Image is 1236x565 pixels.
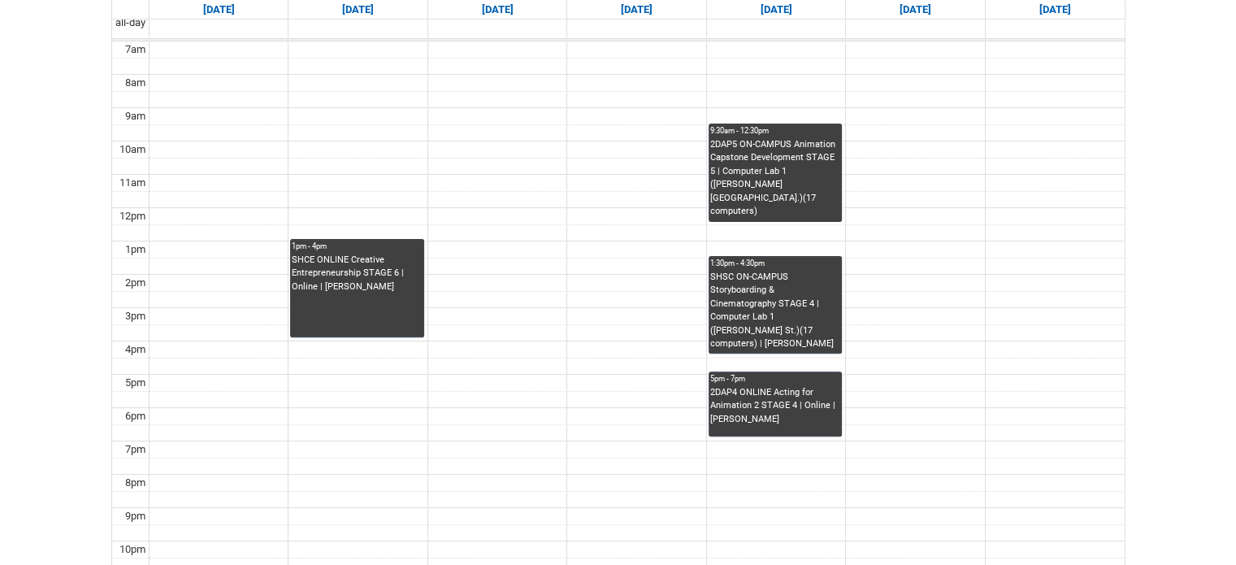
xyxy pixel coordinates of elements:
[122,375,149,391] div: 5pm
[122,475,149,491] div: 8pm
[122,75,149,91] div: 8am
[122,41,149,58] div: 7am
[710,138,840,219] div: 2DAP5 ON-CAMPUS Animation Capstone Development STAGE 5 | Computer Lab 1 ([PERSON_NAME][GEOGRAPHIC...
[292,241,422,252] div: 1pm - 4pm
[116,141,149,158] div: 10am
[122,241,149,258] div: 1pm
[292,254,422,294] div: SHCE ONLINE Creative Entrepreneurship STAGE 6 | Online | [PERSON_NAME]
[122,108,149,124] div: 9am
[710,258,840,269] div: 1:30pm - 4:30pm
[122,508,149,524] div: 9pm
[710,386,840,427] div: 2DAP4 ONLINE Acting for Animation 2 STAGE 4 | Online | [PERSON_NAME]
[122,275,149,291] div: 2pm
[112,15,149,31] span: all-day
[710,373,840,385] div: 5pm - 7pm
[122,408,149,424] div: 6pm
[122,441,149,458] div: 7pm
[122,341,149,358] div: 4pm
[710,271,840,351] div: SHSC ON-CAMPUS Storyboarding & Cinematography STAGE 4 | Computer Lab 1 ([PERSON_NAME] St.)(17 com...
[122,308,149,324] div: 3pm
[710,125,840,137] div: 9:30am - 12:30pm
[116,175,149,191] div: 11am
[116,541,149,558] div: 10pm
[116,208,149,224] div: 12pm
